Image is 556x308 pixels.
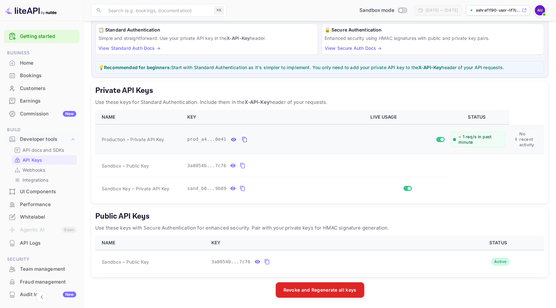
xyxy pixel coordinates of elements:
[20,85,76,92] div: Customers
[5,5,57,15] img: LiteAPI logo
[491,258,510,266] div: Active
[23,157,42,163] p: API Keys
[4,50,79,57] span: Business
[20,33,76,40] a: Getting started
[366,110,447,124] th: LIVE USAGE
[183,110,367,124] th: KEY
[187,136,227,143] span: prod_a4...0e41
[214,6,224,14] div: ⌘K
[20,110,76,118] div: Commission
[187,185,227,192] span: sand_b0...9b89
[95,236,544,273] table: public api keys table
[104,65,171,70] strong: Recommended for beginners:
[98,45,161,51] a: View Standard Auth Docs →
[4,95,79,107] a: Earnings
[14,147,74,153] a: API docs and SDKs
[4,211,79,223] a: Whitelabel
[20,201,76,208] div: Performance
[98,64,541,71] p: 💡 Start with Standard Authentication as it's simpler to implement. You only need to add your priv...
[459,134,503,145] span: ~ 1 req/s in past minute
[95,86,544,96] h5: Private API Keys
[4,237,79,249] a: API Logs
[4,288,79,300] a: Audit logsNew
[4,186,79,198] div: UI Components
[187,162,227,169] span: 3a8054b...7c76
[4,69,79,81] a: Bookings
[102,258,149,265] span: Sandbox – Public Key
[20,188,76,195] div: UI Components
[12,175,77,185] div: Integrations
[95,224,544,232] p: Use these keys with Secure Authentication for enhanced security. Pair with your private keys for ...
[20,278,76,286] div: Fraud management
[12,165,77,175] div: Webhooks
[4,30,79,43] div: Getting started
[20,266,76,273] div: Team management
[325,35,541,41] p: Enhanced security using HMAC signatures with public and private key pairs.
[426,7,458,13] div: [DATE] — [DATE]
[4,134,79,145] div: Developer tools
[98,26,315,33] h6: 📋 Standard Authentication
[4,288,79,301] div: Audit logsNew
[63,111,76,117] div: New
[98,35,315,41] p: Simple and straightforward. Use your private API key in the header.
[20,136,70,143] div: Developer tools
[211,258,251,265] span: 3a8054b...7c76
[357,7,409,14] div: Switch to Production mode
[325,45,382,51] a: View Secure Auth Docs →
[20,213,76,221] div: Whitelabel
[95,110,544,200] table: private api keys table
[4,256,79,263] span: Security
[418,65,441,70] strong: X-API-Key
[23,177,48,183] p: Integrations
[455,236,544,250] th: STATUS
[36,291,48,303] button: Collapse navigation
[20,97,76,105] div: Earnings
[23,167,45,173] p: Webhooks
[4,82,79,95] div: Customers
[325,26,541,33] h6: 🔒 Secure Authentication
[95,236,208,250] th: NAME
[476,7,521,13] p: ashraf1190-user-lif7c....
[4,198,79,211] div: Performance
[20,291,76,298] div: Audit logs
[519,131,536,147] span: No recent activity
[14,167,74,173] a: Webhooks
[359,7,394,14] span: Sandbox mode
[4,186,79,197] a: UI Components
[20,59,76,67] div: Home
[4,126,79,133] span: Build
[276,282,364,298] button: Revoke and Regenerate all keys
[4,82,79,94] a: Customers
[102,162,149,169] span: Sandbox – Public Key
[20,72,76,79] div: Bookings
[4,69,79,82] div: Bookings
[227,35,250,41] strong: X-API-Key
[4,198,79,210] a: Performance
[14,177,74,183] a: Integrations
[95,98,544,106] p: Use these keys for Standard Authentication. Include them in the header of your requests.
[20,240,76,247] div: API Logs
[63,292,76,297] div: New
[12,155,77,165] div: API Keys
[4,263,79,275] a: Team management
[245,99,269,105] strong: X-API-Key
[4,263,79,276] div: Team management
[4,57,79,69] a: Home
[14,157,74,163] a: API Keys
[23,147,64,153] p: API docs and SDKs
[447,110,509,124] th: STATUS
[104,4,212,17] input: Search (e.g. bookings, documentation)
[12,145,77,155] div: API docs and SDKs
[208,236,455,250] th: KEY
[4,276,79,288] a: Fraud management
[4,108,79,120] a: CommissionNew
[95,110,183,124] th: NAME
[102,186,169,191] span: Sandbox Key – Private API Key
[95,211,544,222] h5: Public API Keys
